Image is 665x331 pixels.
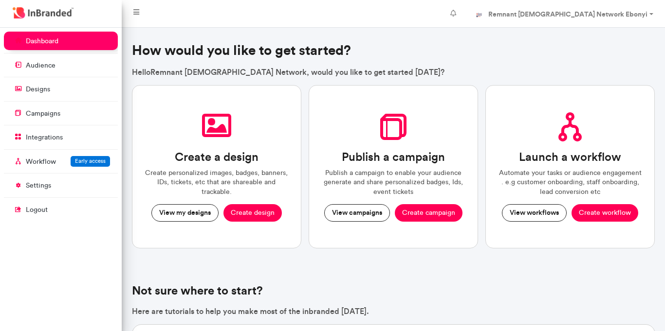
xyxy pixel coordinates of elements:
[26,61,55,70] p: audience
[4,104,118,122] a: campaigns
[4,128,118,146] a: integrations
[151,204,219,222] button: View my designs
[498,168,643,197] p: Automate your tasks or audience engagement . e.g customer onboarding, staff onboarding, lead conv...
[342,150,445,164] h3: Publish a campaign
[144,168,289,197] p: Create personalized images, badges, banners, IDs, tickets, etc that are shareable and trackable.
[175,150,259,164] h3: Create a design
[132,306,655,316] p: Here are tutorials to help you make most of the inbranded [DATE].
[223,204,282,222] button: Create design
[4,56,118,74] a: audience
[4,32,118,50] a: dashboard
[132,67,655,77] p: Hello Remnant [DEMOGRAPHIC_DATA] Network , would you like to get started [DATE]?
[26,157,56,167] p: Workflow
[321,168,466,197] p: Publish a campaign to enable your audience generate and share personalized badges, Ids, event tic...
[4,176,118,194] a: settings
[4,152,118,171] a: WorkflowEarly access
[395,204,462,222] button: Create campaign
[464,4,661,23] a: Remnant [DEMOGRAPHIC_DATA] Network Ebonyi
[26,109,60,119] p: campaigns
[26,205,48,215] p: logout
[519,150,621,164] h3: Launch a workflow
[75,157,106,164] span: Early access
[26,181,51,191] p: settings
[502,204,567,222] button: View workflows
[4,80,118,98] a: designs
[324,204,390,222] button: View campaigns
[572,204,638,222] button: Create workflow
[132,42,655,59] h3: How would you like to get started?
[26,36,58,46] p: dashboard
[10,5,76,21] img: InBranded Logo
[26,133,63,142] p: integrations
[132,284,655,298] h4: Not sure where to start?
[26,85,50,94] p: designs
[488,10,647,18] strong: Remnant [DEMOGRAPHIC_DATA] Network Ebonyi
[472,8,486,22] img: profile dp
